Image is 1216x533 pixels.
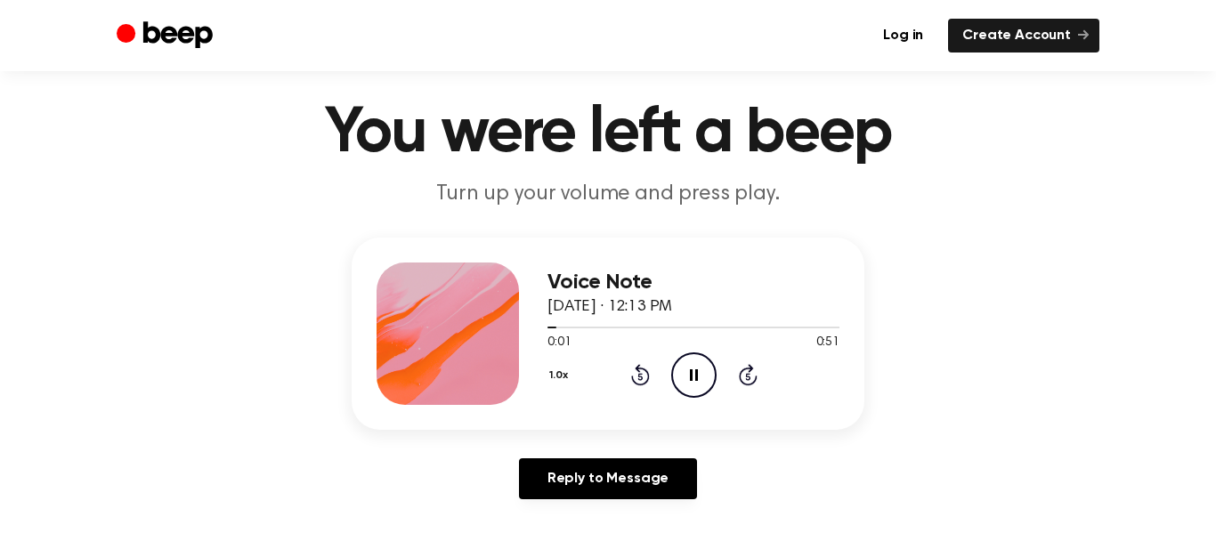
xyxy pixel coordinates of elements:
[547,271,839,295] h3: Voice Note
[948,19,1099,52] a: Create Account
[266,180,950,209] p: Turn up your volume and press play.
[816,334,839,352] span: 0:51
[547,299,672,315] span: [DATE] · 12:13 PM
[869,19,937,52] a: Log in
[117,19,217,53] a: Beep
[519,458,697,499] a: Reply to Message
[152,101,1064,166] h1: You were left a beep
[547,360,575,391] button: 1.0x
[547,334,571,352] span: 0:01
